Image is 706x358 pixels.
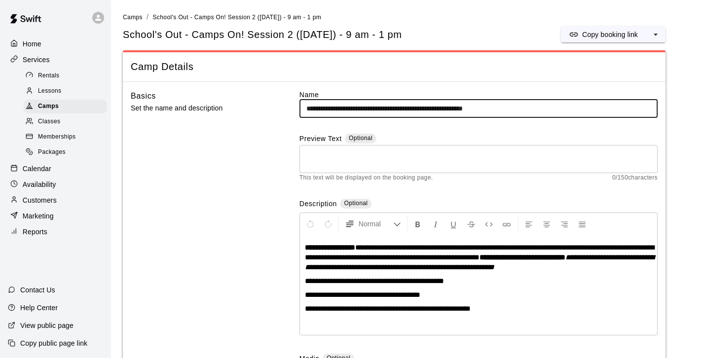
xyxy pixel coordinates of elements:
[131,60,658,73] span: Camp Details
[123,14,143,21] span: Camps
[8,193,103,208] a: Customers
[582,30,638,39] p: Copy booking link
[24,68,111,83] a: Rentals
[481,215,497,233] button: Insert Code
[574,215,591,233] button: Justify Align
[8,36,103,51] a: Home
[320,215,336,233] button: Redo
[8,209,103,223] a: Marketing
[341,215,405,233] button: Formatting Options
[24,69,107,83] div: Rentals
[23,227,47,237] p: Reports
[23,211,54,221] p: Marketing
[561,27,646,42] button: Copy booking link
[409,215,426,233] button: Format Bold
[302,215,319,233] button: Undo
[123,13,143,21] a: Camps
[24,130,111,145] a: Memberships
[23,179,56,189] p: Availability
[344,200,368,207] span: Optional
[520,215,537,233] button: Left Align
[20,285,55,295] p: Contact Us
[299,173,433,183] span: This text will be displayed on the booking page.
[20,321,74,330] p: View public page
[556,215,573,233] button: Right Align
[24,83,111,99] a: Lessons
[38,147,66,157] span: Packages
[23,164,51,174] p: Calendar
[38,102,59,111] span: Camps
[612,173,658,183] span: 0 / 150 characters
[38,117,60,127] span: Classes
[20,303,58,313] p: Help Center
[349,135,372,142] span: Optional
[24,145,111,160] a: Packages
[152,14,321,21] span: School's Out - Camps On! Session 2 ([DATE]) - 9 am - 1 pm
[427,215,444,233] button: Format Italics
[24,99,111,114] a: Camps
[299,134,342,145] label: Preview Text
[24,115,107,129] div: Classes
[131,102,268,114] p: Set the name and description
[24,114,111,130] a: Classes
[38,71,60,81] span: Rentals
[498,215,515,233] button: Insert Link
[359,219,393,229] span: Normal
[561,27,666,42] div: split button
[8,177,103,192] a: Availability
[38,86,62,96] span: Lessons
[8,52,103,67] a: Services
[38,132,75,142] span: Memberships
[24,84,107,98] div: Lessons
[299,90,658,100] label: Name
[23,195,57,205] p: Customers
[23,39,41,49] p: Home
[123,28,402,41] h5: School's Out - Camps On! Session 2 ([DATE]) - 9 am - 1 pm
[299,199,337,210] label: Description
[646,27,666,42] button: select merge strategy
[23,55,50,65] p: Services
[147,12,149,22] li: /
[24,130,107,144] div: Memberships
[445,215,462,233] button: Format Underline
[8,161,103,176] a: Calendar
[20,338,87,348] p: Copy public page link
[131,90,156,103] h6: Basics
[123,12,694,23] nav: breadcrumb
[8,224,103,239] a: Reports
[24,100,107,113] div: Camps
[24,145,107,159] div: Packages
[538,215,555,233] button: Center Align
[463,215,480,233] button: Format Strikethrough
